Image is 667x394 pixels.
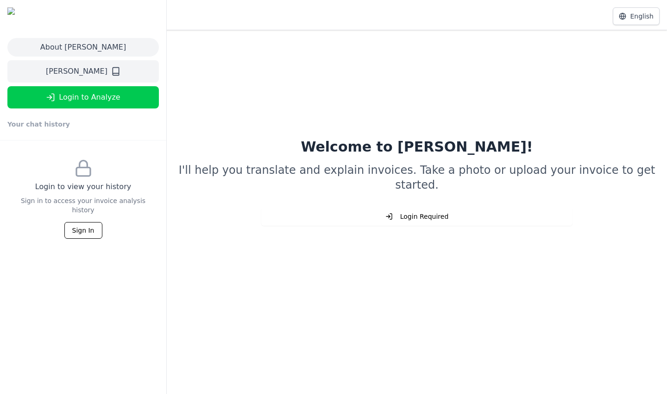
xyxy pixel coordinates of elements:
p: Sign in to access your invoice analysis history [19,196,148,215]
h3: Login to view your history [19,181,148,192]
p: I'll help you translate and explain invoices. Take a photo or upload your invoice to get started. [174,163,660,192]
span: [PERSON_NAME] [46,66,107,77]
button: English [613,7,660,25]
a: Sign In [64,226,102,235]
h1: Welcome to [PERSON_NAME]! [174,139,660,155]
span: Login to Analyze [59,92,120,103]
button: Login Required [261,207,573,226]
button: Sign In [64,222,102,239]
button: Login to Analyze [7,86,159,108]
a: [PERSON_NAME] [7,60,159,83]
img: Bill [7,7,49,31]
span: About [PERSON_NAME] [40,42,126,53]
a: About [PERSON_NAME] [7,38,159,57]
h2: Your chat history [7,120,70,129]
